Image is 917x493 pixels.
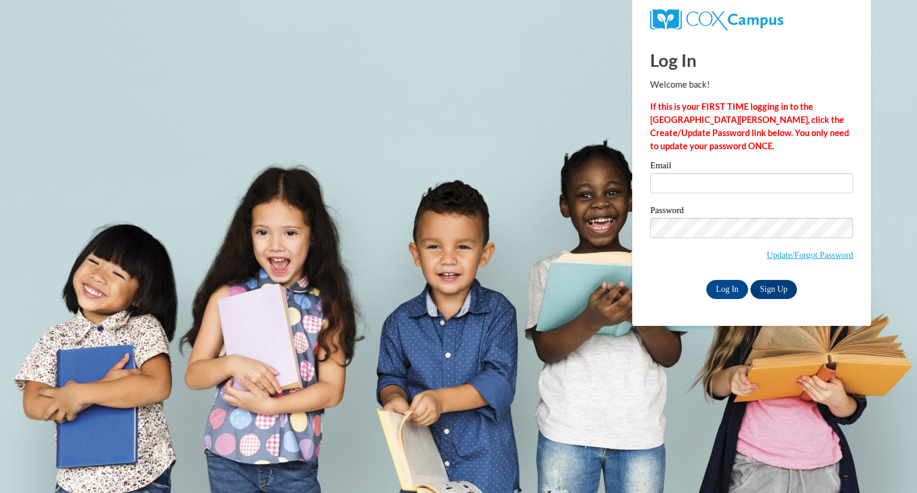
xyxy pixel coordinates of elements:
p: Welcome back! [650,78,853,91]
label: Password [650,206,853,218]
strong: If this is your FIRST TIME logging in to the [GEOGRAPHIC_DATA][PERSON_NAME], click the Create/Upd... [650,101,849,151]
a: Update/Forgot Password [767,250,853,260]
input: Log In [706,280,748,299]
h1: Log In [650,48,853,72]
label: Email [650,161,853,173]
a: Sign Up [750,280,797,299]
a: COX Campus [650,14,783,24]
img: COX Campus [650,9,783,30]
